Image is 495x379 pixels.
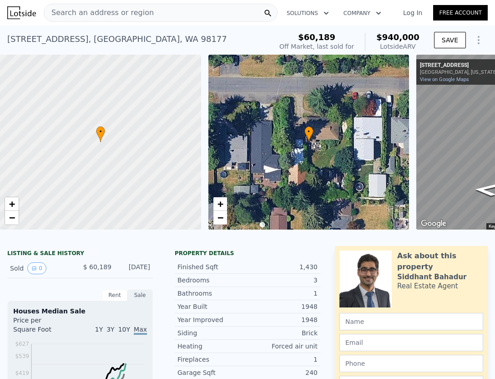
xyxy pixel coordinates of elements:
[298,32,335,42] span: $60,189
[279,42,354,51] div: Off Market, last sold for
[336,5,389,21] button: Company
[397,282,458,291] div: Real Estate Agent
[9,198,15,210] span: +
[392,8,433,17] a: Log In
[44,7,154,18] span: Search an address or region
[247,315,318,324] div: 1948
[15,370,29,376] tspan: $419
[177,368,247,377] div: Garage Sqft
[102,289,127,301] div: Rent
[96,126,105,142] div: •
[177,289,247,298] div: Bathrooms
[5,197,19,211] a: Zoom in
[397,272,466,282] div: Siddhant Bahadur
[13,307,147,316] div: Houses Median Sale
[217,212,223,223] span: −
[247,302,318,311] div: 1948
[217,198,223,210] span: +
[247,368,318,377] div: 240
[177,276,247,285] div: Bedrooms
[177,302,247,311] div: Year Built
[177,262,247,271] div: Finished Sqft
[247,328,318,338] div: Brick
[213,211,227,225] a: Zoom out
[304,128,313,136] span: •
[434,32,466,48] button: SAVE
[7,33,227,46] div: [STREET_ADDRESS] , [GEOGRAPHIC_DATA] , WA 98177
[247,276,318,285] div: 3
[339,313,483,330] input: Name
[7,250,153,259] div: LISTING & SALE HISTORY
[247,262,318,271] div: 1,430
[397,251,483,272] div: Ask about this property
[247,342,318,351] div: Forced air unit
[339,355,483,372] input: Phone
[419,218,449,230] a: Open this area in Google Maps (opens a new window)
[420,77,469,82] a: View on Google Maps
[7,6,36,19] img: Lotside
[83,263,111,271] span: $ 60,189
[419,218,449,230] img: Google
[376,42,419,51] div: Lotside ARV
[13,316,80,339] div: Price per Square Foot
[15,353,29,359] tspan: $539
[95,326,103,333] span: 1Y
[106,326,114,333] span: 3Y
[134,326,147,335] span: Max
[470,31,488,49] button: Show Options
[177,315,247,324] div: Year Improved
[247,355,318,364] div: 1
[177,355,247,364] div: Fireplaces
[127,289,153,301] div: Sale
[27,262,46,274] button: View historical data
[304,126,313,142] div: •
[247,289,318,298] div: 1
[177,342,247,351] div: Heating
[96,128,105,136] span: •
[177,328,247,338] div: Siding
[279,5,336,21] button: Solutions
[9,212,15,223] span: −
[175,250,320,257] div: Property details
[376,32,419,42] span: $940,000
[15,341,29,347] tspan: $627
[339,334,483,351] input: Email
[119,262,150,274] div: [DATE]
[213,197,227,211] a: Zoom in
[5,211,19,225] a: Zoom out
[10,262,73,274] div: Sold
[433,5,488,20] a: Free Account
[118,326,130,333] span: 10Y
